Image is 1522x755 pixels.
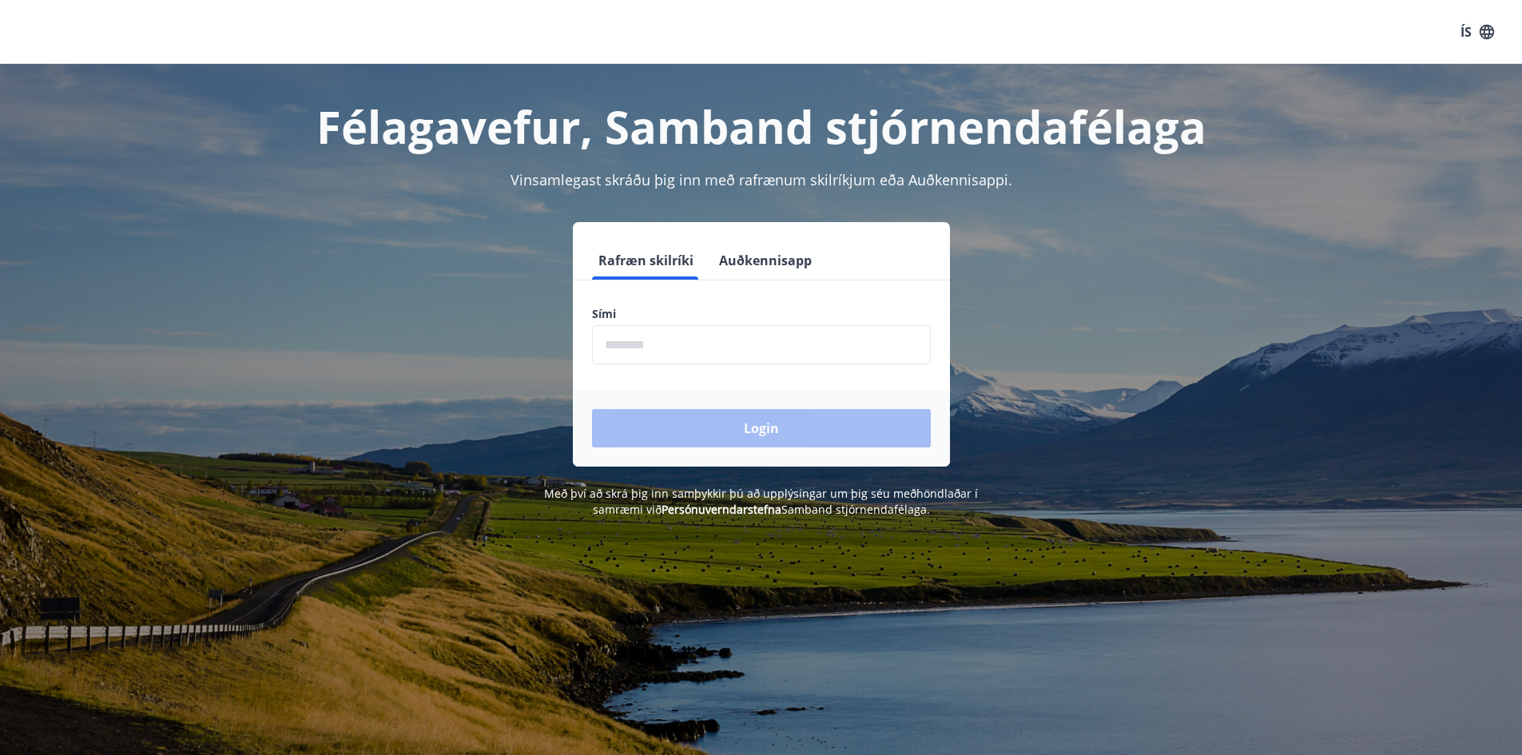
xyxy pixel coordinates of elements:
button: Rafræn skilríki [592,241,700,280]
a: Persónuverndarstefna [662,502,781,517]
h1: Félagavefur, Samband stjórnendafélaga [205,96,1317,157]
span: Með því að skrá þig inn samþykkir þú að upplýsingar um þig séu meðhöndlaðar í samræmi við Samband... [544,486,978,517]
button: ÍS [1452,18,1503,46]
label: Sími [592,306,931,322]
span: Vinsamlegast skráðu þig inn með rafrænum skilríkjum eða Auðkennisappi. [511,170,1012,189]
button: Auðkennisapp [713,241,818,280]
